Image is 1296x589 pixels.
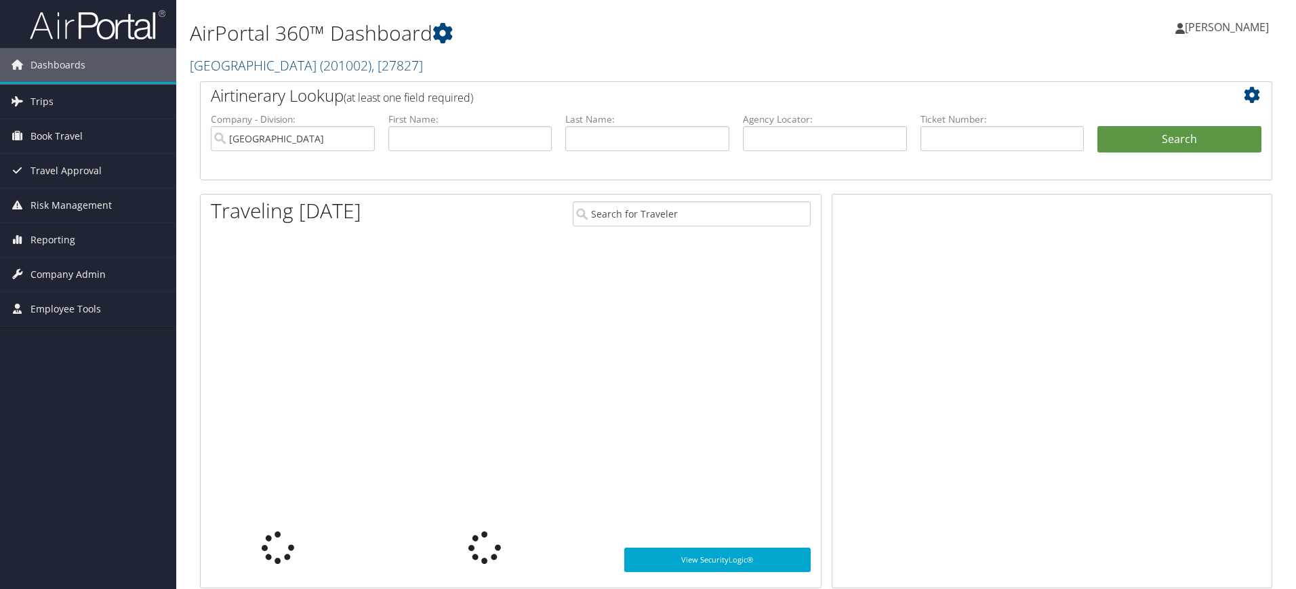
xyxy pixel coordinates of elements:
[31,48,85,82] span: Dashboards
[624,548,811,572] a: View SecurityLogic®
[31,223,75,257] span: Reporting
[743,113,907,126] label: Agency Locator:
[31,119,83,153] span: Book Travel
[1097,126,1261,153] button: Search
[1175,7,1282,47] a: [PERSON_NAME]
[31,154,102,188] span: Travel Approval
[320,56,371,75] span: ( 201002 )
[211,84,1172,107] h2: Airtinerary Lookup
[371,56,423,75] span: , [ 27827 ]
[565,113,729,126] label: Last Name:
[190,56,423,75] a: [GEOGRAPHIC_DATA]
[920,113,1085,126] label: Ticket Number:
[190,19,918,47] h1: AirPortal 360™ Dashboard
[30,9,165,41] img: airportal-logo.png
[31,258,106,291] span: Company Admin
[211,113,375,126] label: Company - Division:
[344,90,473,105] span: (at least one field required)
[1185,20,1269,35] span: [PERSON_NAME]
[31,85,54,119] span: Trips
[31,188,112,222] span: Risk Management
[31,292,101,326] span: Employee Tools
[388,113,552,126] label: First Name:
[211,197,361,225] h1: Traveling [DATE]
[573,201,811,226] input: Search for Traveler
